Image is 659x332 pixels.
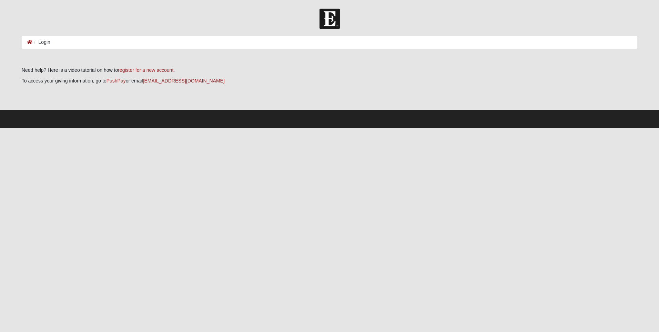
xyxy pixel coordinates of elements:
p: Need help? Here is a video tutorial on how to . [22,67,637,74]
a: [EMAIL_ADDRESS][DOMAIN_NAME] [143,78,225,84]
a: register for a new account [118,67,173,73]
p: To access your giving information, go to or email [22,77,637,85]
a: PushPay [107,78,126,84]
img: Church of Eleven22 Logo [320,9,340,29]
li: Login [32,39,50,46]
